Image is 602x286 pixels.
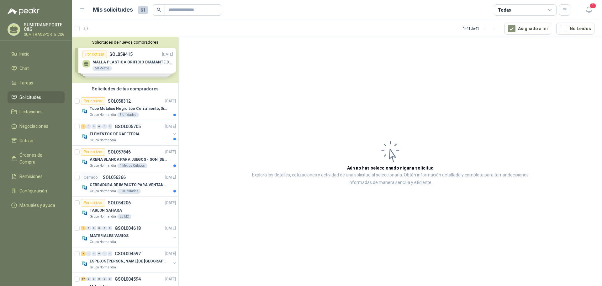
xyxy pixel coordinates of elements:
a: Inicio [8,48,65,60]
p: Grupo Normandía [90,265,116,270]
span: Cotizar [19,137,34,144]
div: 0 [92,124,96,129]
div: 10 Unidades [117,189,141,194]
img: Company Logo [81,184,88,191]
p: GSOL004618 [115,226,141,230]
p: Grupo Normandía [90,189,116,194]
a: Por cotizarSOL054206[DATE] Company LogoTABLON SAHARAGrupo Normandía25 M2 [72,197,178,222]
span: Configuración [19,187,47,194]
div: 0 [92,251,96,256]
h3: Aún no has seleccionado niguna solicitud [347,165,434,171]
div: 0 [92,226,96,230]
p: Grupo Normandía [90,240,116,245]
p: TABLON SAHARA [90,208,122,213]
p: ARENA BLANCA PARA JUEGOS - SON [DEMOGRAPHIC_DATA].31 METROS CUBICOS [90,157,168,163]
p: GSOL005705 [115,124,141,129]
p: SOL056366 [103,175,126,180]
p: CERRADURA DE IMPACTO PARA VENTANAS [90,182,168,188]
h1: Mis solicitudes [93,5,133,14]
p: ELEMENTOS DE CAFETERIA [90,131,140,137]
div: 0 [108,226,112,230]
span: Remisiones [19,173,43,180]
div: 17 [81,277,86,281]
a: 1 0 0 0 0 0 GSOL004618[DATE] Company LogoMATERIALES VARIOSGrupo Normandía [81,224,177,245]
div: Por cotizar [81,97,105,105]
div: 0 [86,277,91,281]
a: Manuales y ayuda [8,199,65,211]
p: [DATE] [165,251,176,257]
a: 4 0 0 0 0 0 GSOL004597[DATE] Company LogoESPEJOS [PERSON_NAME] DE [GEOGRAPHIC_DATA][DATE]Grupo No... [81,250,177,270]
p: [DATE] [165,98,176,104]
div: 0 [86,251,91,256]
a: Solicitudes [8,91,65,103]
span: search [157,8,161,12]
span: Manuales y ayuda [19,202,55,209]
img: Company Logo [81,235,88,242]
div: Solicitudes de nuevos compradoresPor cotizarSOL058415[DATE] MALLA PLASTICA ORIFICIO DIAMANTE 3MM5... [72,37,178,83]
button: Asignado a mi [504,23,551,35]
span: Chat [19,65,29,72]
a: Configuración [8,185,65,197]
a: Por cotizarSOL058312[DATE] Company LogoTubo Metalico Negro tipo Cerramiento, Diametro 1-1/2", Esp... [72,95,178,120]
div: 0 [102,124,107,129]
span: Tareas [19,79,33,86]
div: 0 [86,124,91,129]
img: Company Logo [81,209,88,217]
div: 0 [97,124,102,129]
div: 1 - 41 de 41 [463,24,499,34]
div: Solicitudes de tus compradores [72,83,178,95]
p: Tubo Metalico Negro tipo Cerramiento, Diametro 1-1/2", Espesor 2mm, Longitud 6m [90,106,168,112]
p: Grupo Normandía [90,163,116,168]
p: Grupo Normandía [90,214,116,219]
a: Por cotizarSOL057846[DATE] Company LogoARENA BLANCA PARA JUEGOS - SON [DEMOGRAPHIC_DATA].31 METRO... [72,146,178,171]
p: [DATE] [165,124,176,130]
div: 0 [97,277,102,281]
p: SOL058312 [108,99,131,103]
span: Negociaciones [19,123,48,130]
a: Licitaciones [8,106,65,118]
p: GSOL004597 [115,251,141,256]
p: Grupo Normandía [90,112,116,117]
div: 0 [102,226,107,230]
div: 0 [102,251,107,256]
p: [DATE] [165,225,176,231]
span: 1 [589,3,596,9]
p: SOL057846 [108,150,131,154]
button: No Leídos [556,23,594,35]
span: Licitaciones [19,108,43,115]
div: 1 Metros Cúbicos [117,163,147,168]
div: Por cotizar [81,148,105,156]
div: Cerrado [81,174,100,181]
a: Órdenes de Compra [8,149,65,168]
p: SOL054206 [108,201,131,205]
p: ESPEJOS [PERSON_NAME] DE [GEOGRAPHIC_DATA][DATE] [90,258,168,264]
div: 1 [81,226,86,230]
span: 61 [138,6,148,14]
div: 0 [97,226,102,230]
p: MATERIALES VARIOS [90,233,129,239]
div: Por cotizar [81,199,105,207]
img: Company Logo [81,133,88,140]
div: 0 [108,277,112,281]
button: Solicitudes de nuevos compradores [75,40,176,45]
p: GSOL004594 [115,277,141,281]
p: SUMITRANSPORTE C&G [24,23,65,31]
div: 0 [108,124,112,129]
button: 1 [583,4,594,16]
a: Cotizar [8,135,65,147]
img: Company Logo [81,158,88,166]
div: Todas [498,7,511,13]
a: Tareas [8,77,65,89]
span: Órdenes de Compra [19,152,59,165]
p: Explora los detalles, cotizaciones y actividad de una solicitud al seleccionarla. Obtén informaci... [241,171,539,186]
span: Inicio [19,51,29,57]
div: 0 [102,277,107,281]
p: [DATE] [165,200,176,206]
p: [DATE] [165,149,176,155]
div: 0 [86,226,91,230]
div: 25 M2 [117,214,131,219]
div: 0 [92,277,96,281]
img: Company Logo [81,260,88,267]
p: [DATE] [165,276,176,282]
div: 8 Unidades [117,112,139,117]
